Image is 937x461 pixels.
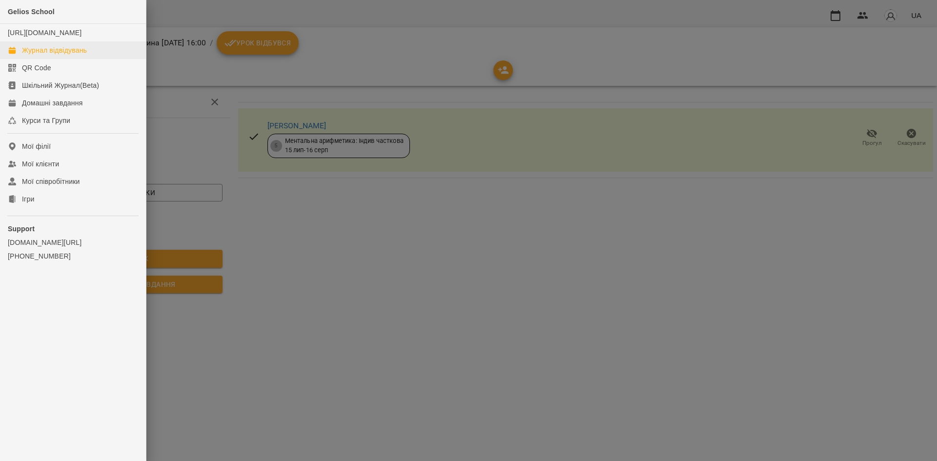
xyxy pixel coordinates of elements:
[22,194,34,204] div: Ігри
[22,80,99,90] div: Шкільний Журнал(Beta)
[22,45,87,55] div: Журнал відвідувань
[22,63,51,73] div: QR Code
[22,98,82,108] div: Домашні завдання
[8,238,138,247] a: [DOMAIN_NAME][URL]
[8,251,138,261] a: [PHONE_NUMBER]
[22,141,51,151] div: Мої філії
[8,224,138,234] p: Support
[22,159,59,169] div: Мої клієнти
[22,177,80,186] div: Мої співробітники
[8,8,55,16] span: Gelios School
[8,29,81,37] a: [URL][DOMAIN_NAME]
[22,116,70,125] div: Курси та Групи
